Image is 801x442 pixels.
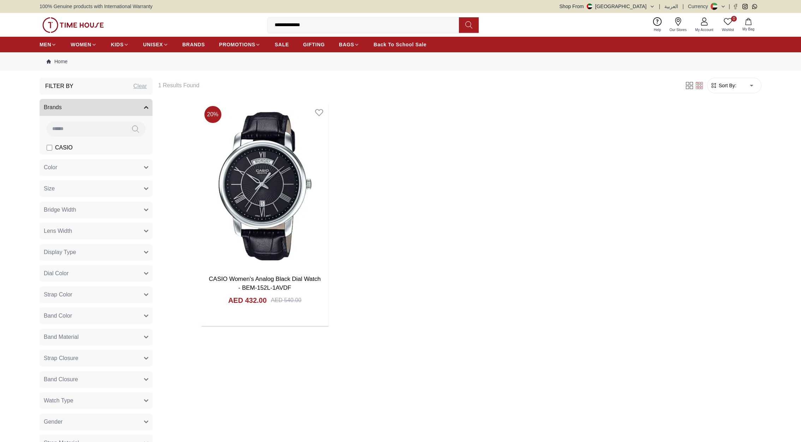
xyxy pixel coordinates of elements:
[303,41,325,48] span: GIFTING
[44,396,73,405] span: Watch Type
[740,26,757,32] span: My Bag
[303,38,325,51] a: GIFTING
[143,38,168,51] a: UNISEX
[44,312,72,320] span: Band Color
[44,227,72,235] span: Lens Width
[40,159,153,176] button: Color
[44,103,62,112] span: Brands
[40,38,56,51] a: MEN
[40,99,153,116] button: Brands
[44,248,76,257] span: Display Type
[752,4,757,9] a: Whatsapp
[659,3,660,10] span: |
[71,41,91,48] span: WOMEN
[44,333,79,341] span: Band Material
[55,143,73,152] span: CASIO
[40,350,153,367] button: Strap Closure
[183,41,205,48] span: BRANDS
[47,145,52,151] input: CASIO
[42,17,104,33] img: ...
[40,413,153,430] button: Gender
[710,82,736,89] button: Sort By:
[40,244,153,261] button: Display Type
[664,3,678,10] button: العربية
[719,27,737,33] span: Wishlist
[738,17,759,33] button: My Bag
[682,3,684,10] span: |
[665,16,691,34] a: Our Stores
[219,41,256,48] span: PROMOTIONS
[44,290,72,299] span: Strap Color
[183,38,205,51] a: BRANDS
[45,82,73,90] h3: Filter By
[40,223,153,240] button: Lens Width
[271,296,301,305] div: AED 540.00
[44,375,78,384] span: Band Closure
[40,52,761,71] nav: Breadcrumb
[44,206,76,214] span: Bridge Width
[667,27,689,33] span: Our Stores
[40,329,153,346] button: Band Material
[339,41,354,48] span: BAGS
[40,180,153,197] button: Size
[111,38,129,51] a: KIDS
[731,16,737,22] span: 0
[44,269,68,278] span: Dial Color
[44,354,78,363] span: Strap Closure
[692,27,716,33] span: My Account
[275,38,289,51] a: SALE
[733,4,738,9] a: Facebook
[718,16,738,34] a: 0Wishlist
[742,4,748,9] a: Instagram
[111,41,124,48] span: KIDS
[275,41,289,48] span: SALE
[688,3,711,10] div: Currency
[587,4,592,9] img: United Arab Emirates
[158,81,676,90] h6: 1 Results Found
[729,3,730,10] span: |
[40,286,153,303] button: Strap Color
[40,371,153,388] button: Band Closure
[560,3,655,10] button: Shop From[GEOGRAPHIC_DATA]
[40,392,153,409] button: Watch Type
[133,82,147,90] div: Clear
[40,41,51,48] span: MEN
[44,163,57,172] span: Color
[228,295,267,305] h4: AED 432.00
[40,201,153,218] button: Bridge Width
[143,41,163,48] span: UNISEX
[209,276,321,291] a: CASIO Women's Analog Black Dial Watch - BEM-152L-1AVDF
[651,27,664,33] span: Help
[339,38,359,51] a: BAGS
[40,307,153,324] button: Band Color
[373,38,426,51] a: Back To School Sale
[44,418,62,426] span: Gender
[40,3,153,10] span: 100% Genuine products with International Warranty
[40,265,153,282] button: Dial Color
[373,41,426,48] span: Back To School Sale
[202,103,328,269] img: CASIO Women's Analog Black Dial Watch - BEM-152L-1AVDF
[650,16,665,34] a: Help
[204,106,221,123] span: 20 %
[219,38,261,51] a: PROMOTIONS
[44,184,55,193] span: Size
[47,58,67,65] a: Home
[71,38,97,51] a: WOMEN
[717,82,736,89] span: Sort By:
